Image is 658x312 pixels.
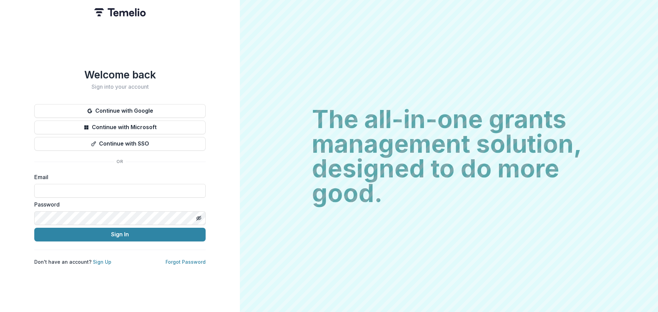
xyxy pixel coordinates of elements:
h2: Sign into your account [34,84,206,90]
h1: Welcome back [34,68,206,81]
button: Continue with Microsoft [34,121,206,134]
a: Forgot Password [166,259,206,265]
button: Continue with SSO [34,137,206,151]
button: Continue with Google [34,104,206,118]
button: Toggle password visibility [193,213,204,224]
a: Sign Up [93,259,111,265]
img: Temelio [94,8,146,16]
label: Password [34,200,202,209]
button: Sign In [34,228,206,241]
label: Email [34,173,202,181]
p: Don't have an account? [34,258,111,265]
